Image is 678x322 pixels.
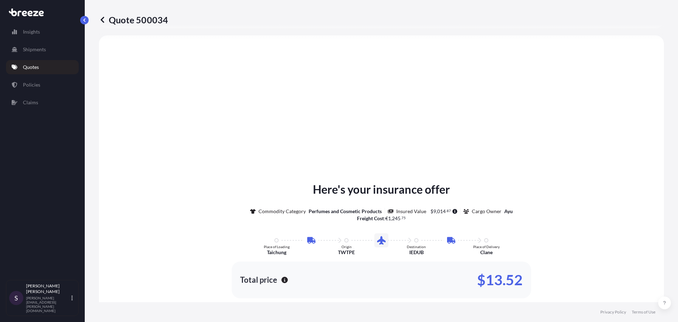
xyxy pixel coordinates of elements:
[436,209,437,214] span: ,
[385,216,388,221] span: €
[26,296,70,313] p: [PERSON_NAME][EMAIL_ADDRESS][PERSON_NAME][DOMAIN_NAME]
[309,208,382,215] p: Perfumes and Cosmetic Products
[264,245,290,249] p: Place of Loading
[357,215,406,222] p: :
[267,249,286,256] p: Taichung
[6,25,79,39] a: Insights
[99,14,168,25] p: Quote 500034
[258,208,306,215] p: Commodity Category
[392,216,400,221] span: 245
[396,208,426,215] p: Insured Value
[632,309,655,315] a: Terms of Use
[430,209,433,214] span: $
[407,245,426,249] p: Destination
[341,245,352,249] p: Origin
[504,208,513,215] p: Ayu
[23,99,38,106] p: Claims
[6,42,79,57] a: Shipments
[23,46,46,53] p: Shipments
[402,217,406,219] span: 75
[6,78,79,92] a: Policies
[437,209,446,214] span: 014
[472,208,501,215] p: Cargo Owner
[338,249,355,256] p: TWTPE
[240,276,277,283] p: Total price
[6,60,79,74] a: Quotes
[447,210,451,212] span: 87
[473,245,500,249] p: Place of Delivery
[388,216,391,221] span: 1
[446,210,447,212] span: .
[23,64,39,71] p: Quotes
[480,249,493,256] p: Clane
[23,28,40,35] p: Insights
[14,294,18,301] span: S
[391,216,392,221] span: ,
[357,215,384,221] b: Freight Cost
[600,309,626,315] a: Privacy Policy
[409,249,424,256] p: IEDUB
[26,283,70,294] p: [PERSON_NAME] [PERSON_NAME]
[313,181,450,198] p: Here's your insurance offer
[6,95,79,110] a: Claims
[477,274,523,286] p: $13.52
[23,81,40,88] p: Policies
[433,209,436,214] span: 9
